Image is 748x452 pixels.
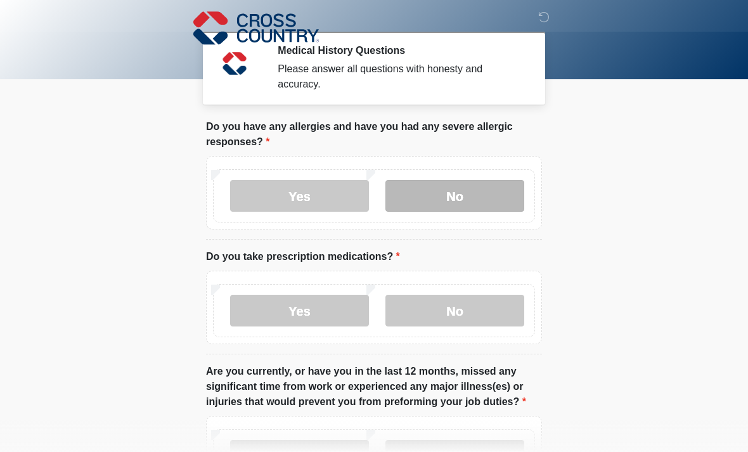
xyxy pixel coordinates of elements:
label: Do you have any allergies and have you had any severe allergic responses? [206,119,542,150]
img: Cross Country Logo [193,10,319,46]
label: No [385,180,524,212]
img: Agent Avatar [216,44,254,82]
label: Yes [230,180,369,212]
div: Please answer all questions with honesty and accuracy. [278,61,523,92]
label: Do you take prescription medications? [206,249,400,264]
label: Are you currently, or have you in the last 12 months, missed any significant time from work or ex... [206,364,542,410]
label: Yes [230,295,369,326]
label: No [385,295,524,326]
